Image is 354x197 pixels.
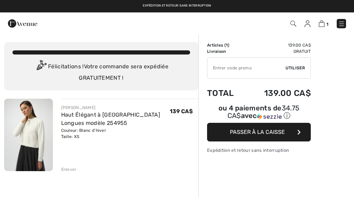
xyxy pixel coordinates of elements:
td: Articles ( ) [207,42,245,48]
img: Recherche [290,21,296,27]
div: Couleur: Blanc d'hiver Taille: XS [61,127,170,140]
img: Haut Élégant à Manches Longues modèle 254955 [4,99,53,171]
img: Panier d'achat [319,20,325,27]
input: Code promo [207,58,286,78]
a: Haut Élégant à [GEOGRAPHIC_DATA] Longues modèle 254955 [61,111,160,126]
div: Félicitations ! Votre commande sera expédiée GRATUITEMENT ! [12,60,190,82]
td: Livraison [207,48,245,55]
a: 1ère Avenue [8,20,37,26]
img: 1ère Avenue [8,17,37,30]
div: ou 4 paiements de34.75 CA$avecSezzle Cliquez pour en savoir plus sur Sezzle [207,105,311,123]
img: Congratulation2.svg [34,60,48,74]
span: 34.75 CA$ [227,104,300,120]
div: Expédition et retour sans interruption [207,147,311,154]
span: Utiliser [286,65,305,71]
button: Passer à la caisse [207,123,311,141]
td: 139.00 CA$ [245,81,311,105]
td: Total [207,81,245,105]
img: Mes infos [305,20,310,27]
a: 1 [319,19,328,28]
div: ou 4 paiements de avec [207,105,311,120]
span: 139 CA$ [170,108,193,115]
div: [PERSON_NAME] [61,105,170,111]
div: Enlever [61,166,77,173]
td: 139.00 CA$ [245,42,311,48]
td: Gratuit [245,48,311,55]
img: Sezzle [257,114,282,120]
span: 1 [226,43,228,48]
span: 1 [326,22,328,27]
img: Menu [338,20,345,27]
span: Passer à la caisse [230,129,285,135]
